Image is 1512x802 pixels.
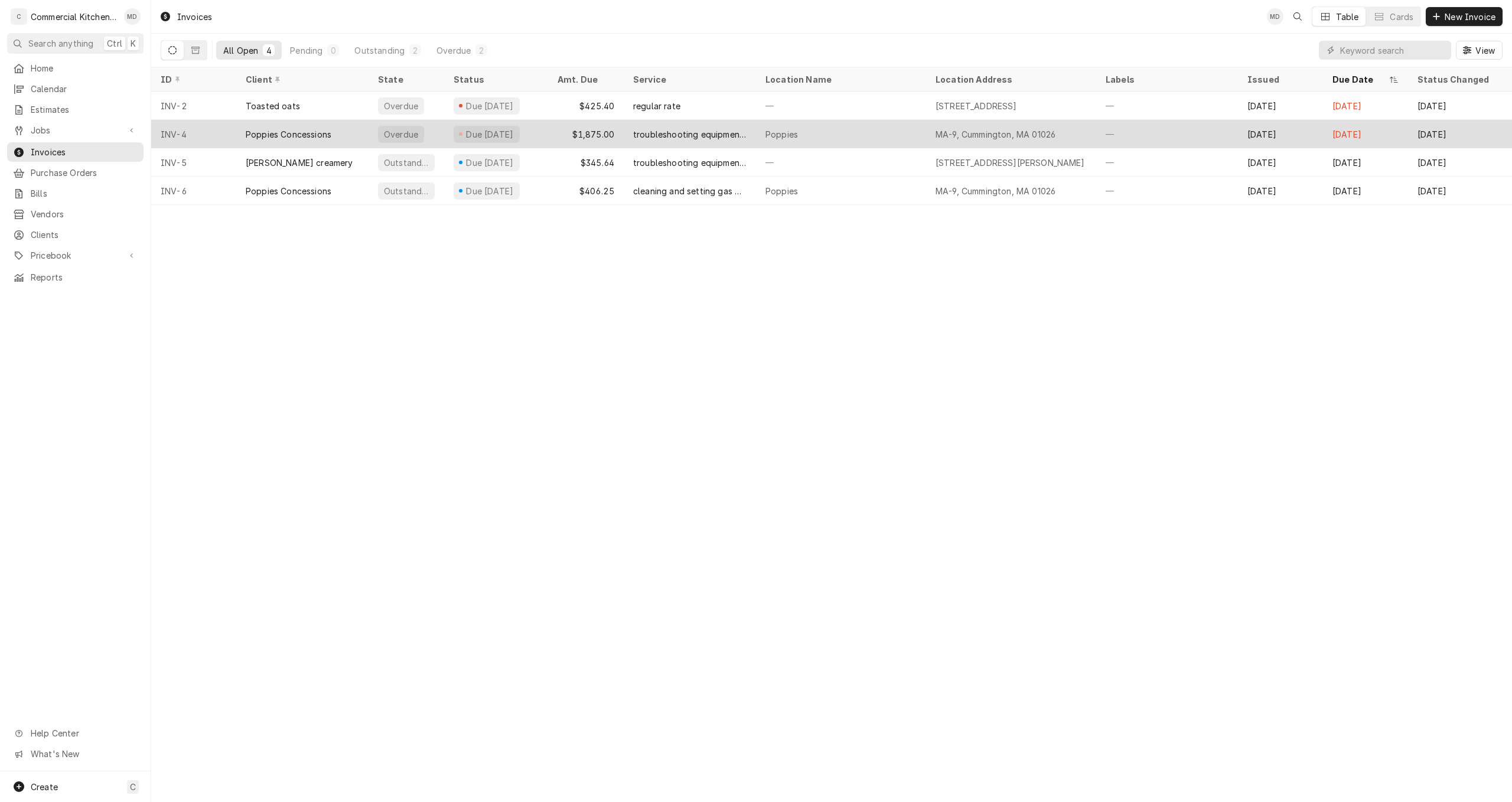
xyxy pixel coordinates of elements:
span: View [1473,44,1497,57]
div: [DATE] [1238,92,1323,120]
div: MA-9, Cummington, MA 01026 [936,185,1055,197]
div: State [378,73,435,86]
span: Vendors [31,208,138,220]
div: INV-5 [151,148,236,177]
div: Poppies [765,128,798,141]
div: $345.64 [548,148,624,177]
span: What's New [31,748,136,760]
div: — [1096,120,1238,148]
div: Due [DATE] [465,100,515,112]
div: — [756,92,926,120]
div: Location Address [936,73,1084,86]
div: troubleshooting equipment and repairing it [633,128,747,141]
a: Reports [7,268,144,287]
div: Status Changed [1417,73,1493,86]
a: Vendors [7,204,144,224]
div: — [1096,92,1238,120]
div: — [1096,148,1238,177]
div: [DATE] [1408,120,1503,148]
div: Due [DATE] [465,185,515,197]
div: — [756,148,926,177]
div: $406.25 [548,177,624,205]
div: 2 [478,44,485,57]
span: Help Center [31,727,136,739]
div: Overdue [383,100,419,112]
div: MD [1267,8,1283,25]
span: Purchase Orders [31,167,138,179]
div: [DATE] [1323,148,1408,177]
a: Go to What's New [7,744,144,764]
a: Calendar [7,79,144,99]
div: [DATE] [1408,177,1503,205]
div: 0 [330,44,337,57]
button: Search anythingCtrlK [7,33,144,54]
div: Location Name [765,73,914,86]
div: Amt. Due [558,73,612,86]
div: ID [161,73,224,86]
div: Issued [1247,73,1311,86]
div: [DATE] [1238,148,1323,177]
span: Ctrl [107,37,122,50]
div: [DATE] [1238,177,1323,205]
button: New Invoice [1426,7,1503,26]
div: Service [633,73,744,86]
div: $425.40 [548,92,624,120]
div: INV-2 [151,92,236,120]
a: Go to Pricebook [7,246,144,265]
div: regular rate [633,100,680,112]
div: cleaning and setting gas pressure [633,185,747,197]
span: Reports [31,271,138,283]
span: Bills [31,187,138,200]
div: Outstanding [383,157,430,169]
a: Go to Help Center [7,723,144,743]
div: Due Date [1332,73,1387,86]
div: Outstanding [354,44,405,57]
div: Poppies Concessions [246,185,331,197]
div: — [1096,177,1238,205]
a: Bills [7,184,144,203]
span: C [130,781,136,793]
div: [STREET_ADDRESS] [936,100,1017,112]
div: Due [DATE] [465,157,515,169]
div: [PERSON_NAME] creamery [246,157,353,169]
div: Table [1336,11,1359,23]
input: Keyword search [1340,41,1445,60]
div: [DATE] [1323,177,1408,205]
button: View [1456,41,1503,60]
div: Overdue [383,128,419,141]
div: 2 [412,44,419,57]
a: Purchase Orders [7,163,144,182]
div: Matt Doyen's Avatar [1267,8,1283,25]
a: Estimates [7,100,144,119]
div: Commercial Kitchen Services [31,11,118,23]
a: Go to Jobs [7,120,144,140]
div: Poppies [765,185,798,197]
div: Pending [290,44,322,57]
div: Due [DATE] [465,128,515,141]
span: Clients [31,229,138,241]
div: $1,875.00 [548,120,624,148]
span: Home [31,62,138,74]
div: INV-6 [151,177,236,205]
a: Home [7,58,144,78]
div: [DATE] [1323,92,1408,120]
button: Open search [1288,7,1307,26]
div: INV-4 [151,120,236,148]
span: K [131,37,136,50]
div: [DATE] [1323,120,1408,148]
div: 4 [265,44,272,57]
div: Labels [1106,73,1228,86]
div: Outstanding [383,185,430,197]
div: Status [454,73,536,86]
div: All Open [223,44,258,57]
div: [DATE] [1408,148,1503,177]
a: Clients [7,225,144,244]
div: Overdue [436,44,471,57]
span: Search anything [28,37,93,50]
div: Client [246,73,357,86]
div: Toasted oats [246,100,300,112]
div: MD [124,8,141,25]
span: Estimates [31,103,138,116]
div: C [11,8,27,25]
span: New Invoice [1442,11,1498,23]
